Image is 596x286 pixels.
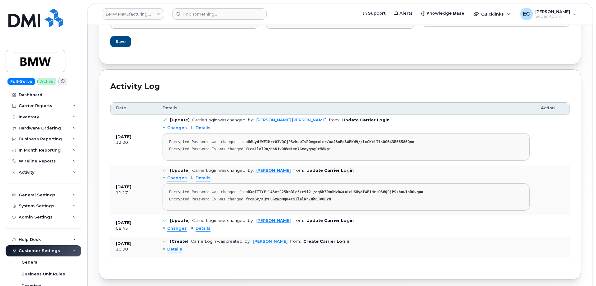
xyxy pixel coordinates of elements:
[172,8,267,20] input: Find something...
[116,39,126,45] span: Save
[523,10,530,18] span: EG
[110,81,570,92] div: Activity Log
[169,197,523,202] div: Encrypted Password Iv was changed from to
[116,220,131,225] b: [DATE]
[248,168,254,173] span: by:
[110,36,131,47] button: Save
[358,7,390,20] a: Support
[293,168,304,173] span: from:
[116,246,151,252] div: 10:00
[169,147,523,152] div: Encrypted Password Iv was changed from to
[290,239,301,244] span: from:
[351,190,423,194] strong: U6UydfWE1Hr+O3VQCjPSzhuwIsROvg==
[116,185,131,189] b: [DATE]
[245,239,251,244] span: by:
[535,14,570,19] span: Super Admin
[196,125,210,131] span: Details
[255,147,291,151] strong: 1lalRn/Hh8Jv0DVN
[306,168,354,173] b: Update Carrier Login
[248,118,254,122] span: by:
[342,118,390,122] b: Update Carrier Login
[116,226,151,231] div: 08:45
[248,190,347,194] strong: RXgIITYf+l43vtC25kbBlc3+r9f2+/dg8hZRo0MvDw==
[324,140,414,144] strong: r/aaJ8oEo3WBKW9//lxCKclIlsOG643B68586Q==
[368,10,386,16] span: Support
[400,10,413,16] span: Alerts
[256,168,291,173] a: [PERSON_NAME]
[481,12,504,16] span: Quicklinks
[170,218,190,223] b: [Update]
[116,105,126,111] span: Date
[191,239,242,244] div: CarrierLogin was created
[116,140,151,145] div: 12:00
[169,190,523,195] div: Encrypted Password was changed from to
[295,197,331,201] strong: 1lalRn/Hh8Jv0DVN
[102,8,164,20] a: BMW Manufacturing Co LLC
[170,118,190,122] b: [Update]
[306,218,354,223] b: Update Carrier Login
[293,218,304,223] span: from:
[535,9,570,14] span: [PERSON_NAME]
[196,175,210,181] span: Details
[303,239,349,244] b: Create Carrier Login
[469,8,515,20] div: Quicklinks
[116,190,151,196] div: 11:17
[169,140,523,144] div: Encrypted Password was changed from to
[192,218,245,223] div: CarrierLogin was changed
[163,105,177,111] span: Details
[116,241,131,246] b: [DATE]
[167,125,187,131] span: Changes
[295,147,331,151] strong: m7GxeyqsgGrM8Npi
[192,168,245,173] div: CarrierLogin was changed
[170,239,188,244] b: [Create]
[167,175,187,181] span: Changes
[192,118,245,122] div: CarrierLogin was changed
[256,118,327,122] a: [PERSON_NAME] [PERSON_NAME]
[256,218,291,223] a: [PERSON_NAME]
[535,102,570,115] th: Action
[390,7,417,20] a: Alerts
[170,168,190,173] b: [Update]
[116,134,131,139] b: [DATE]
[255,197,291,201] strong: SP/KQYFGGxWpMqu4
[569,259,591,281] iframe: Messenger Launcher
[516,8,581,20] div: Eric Gonzalez
[248,140,320,144] strong: U6UydfWE1Hr+O3VQCjPSzhuwIsROvg==
[329,118,340,122] span: from:
[417,7,469,20] a: Knowledge Base
[253,239,288,244] a: [PERSON_NAME]
[196,226,210,232] span: Details
[167,246,182,252] span: Details
[427,10,464,16] span: Knowledge Base
[167,226,187,232] span: Changes
[248,218,254,223] span: by:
